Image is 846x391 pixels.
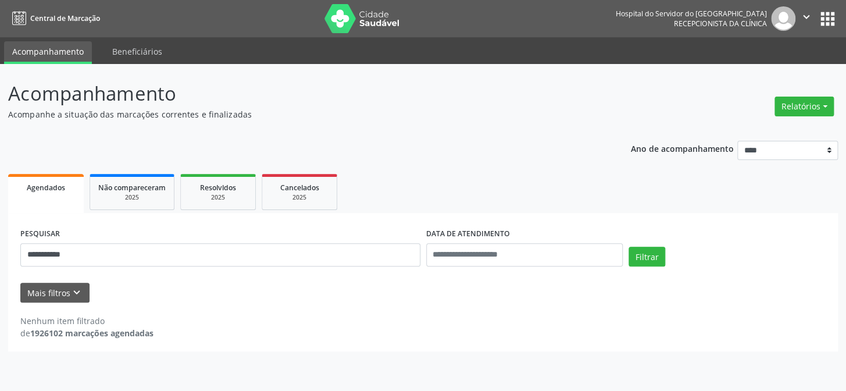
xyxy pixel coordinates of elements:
[795,6,818,31] button: 
[818,9,838,29] button: apps
[771,6,795,31] img: img
[70,286,83,299] i: keyboard_arrow_down
[98,183,166,193] span: Não compareceram
[98,193,166,202] div: 2025
[426,225,510,243] label: DATA DE ATENDIMENTO
[774,97,834,116] button: Relatórios
[20,225,60,243] label: PESQUISAR
[27,183,65,193] span: Agendados
[20,283,90,303] button: Mais filtroskeyboard_arrow_down
[20,327,154,339] div: de
[8,9,100,28] a: Central de Marcação
[20,315,154,327] div: Nenhum item filtrado
[674,19,767,29] span: Recepcionista da clínica
[104,41,170,62] a: Beneficiários
[8,108,589,120] p: Acompanhe a situação das marcações correntes e finalizadas
[800,10,813,23] i: 
[630,141,733,155] p: Ano de acompanhamento
[629,247,665,266] button: Filtrar
[4,41,92,64] a: Acompanhamento
[200,183,236,193] span: Resolvidos
[280,183,319,193] span: Cancelados
[8,79,589,108] p: Acompanhamento
[30,328,154,339] strong: 1926102 marcações agendadas
[270,193,329,202] div: 2025
[616,9,767,19] div: Hospital do Servidor do [GEOGRAPHIC_DATA]
[189,193,247,202] div: 2025
[30,13,100,23] span: Central de Marcação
